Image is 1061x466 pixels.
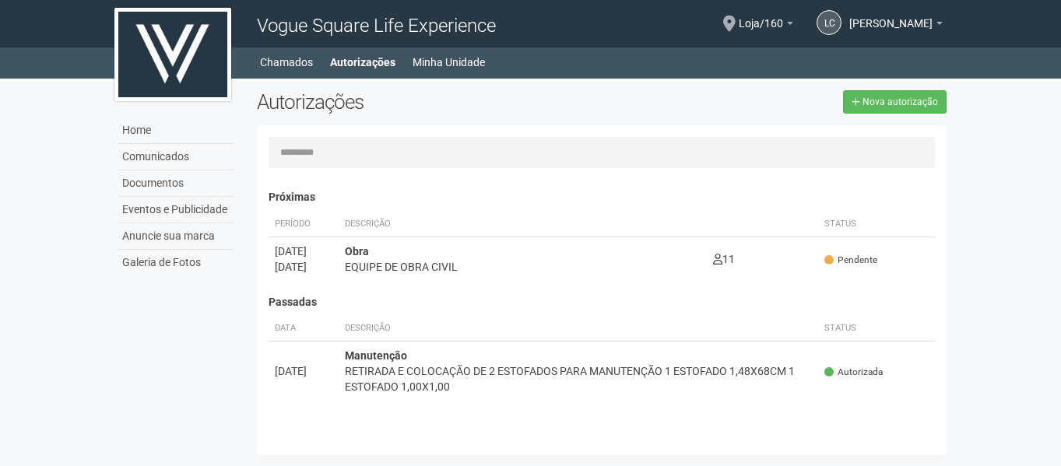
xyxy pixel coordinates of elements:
[269,296,936,308] h4: Passadas
[824,366,883,379] span: Autorizada
[269,191,936,203] h4: Próximas
[114,8,231,101] img: logo.jpg
[849,19,943,32] a: [PERSON_NAME]
[118,117,234,144] a: Home
[275,363,332,379] div: [DATE]
[739,19,793,32] a: Loja/160
[345,259,701,275] div: EQUIPE DE OBRA CIVIL
[863,96,938,107] span: Nova autorização
[345,363,813,394] div: RETIRADA E COLOCAÇÃO DE 2 ESTOFADOS PARA MANUTENÇÃO 1 ESTOFADO 1,48X68CM 1 ESTOFADO 1,00X1,00
[269,212,339,237] th: Período
[275,244,332,259] div: [DATE]
[339,316,819,342] th: Descrição
[118,197,234,223] a: Eventos e Publicidade
[843,90,947,114] a: Nova autorização
[118,223,234,250] a: Anuncie sua marca
[118,144,234,170] a: Comunicados
[818,316,935,342] th: Status
[413,51,485,73] a: Minha Unidade
[849,2,933,30] span: Luís Carlos Pereira da Silva Júnior
[339,212,707,237] th: Descrição
[345,245,369,258] strong: Obra
[817,10,841,35] a: LC
[260,51,313,73] a: Chamados
[824,254,877,267] span: Pendente
[739,2,783,30] span: Loja/160
[257,15,496,37] span: Vogue Square Life Experience
[345,349,407,362] strong: Manutenção
[713,253,735,265] span: 11
[118,250,234,275] a: Galeria de Fotos
[269,316,339,342] th: Data
[275,259,332,275] div: [DATE]
[257,90,590,114] h2: Autorizações
[818,212,935,237] th: Status
[330,51,395,73] a: Autorizações
[118,170,234,197] a: Documentos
